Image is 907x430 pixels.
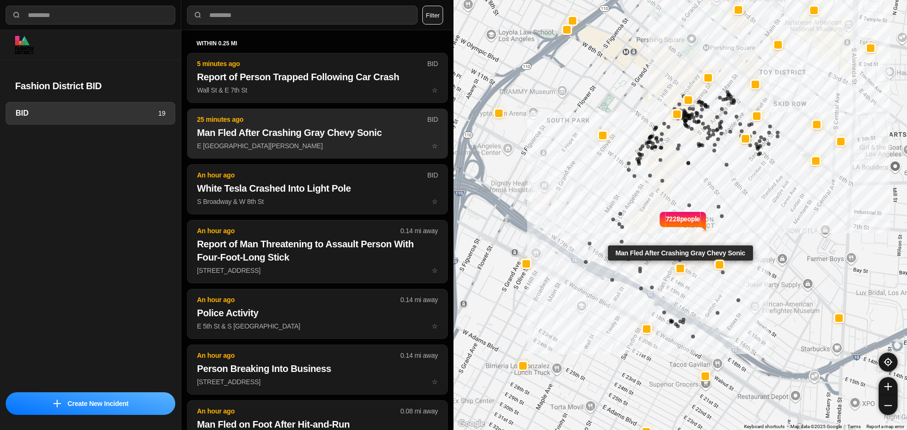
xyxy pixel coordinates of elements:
[401,406,438,416] p: 0.08 mi away
[187,142,448,150] a: 25 minutes agoBIDMan Fled After Crashing Gray Chevy SonicE [GEOGRAPHIC_DATA][PERSON_NAME]star
[866,424,904,429] a: Report a map error
[456,418,487,430] a: Open this area in Google Maps (opens a new window)
[432,322,438,330] span: star
[884,383,892,390] img: zoom-in
[790,424,842,429] span: Map data ©2025 Google
[197,321,438,331] p: E 5th St & S [GEOGRAPHIC_DATA]
[197,182,438,195] h2: White Tesla Crashed Into Light Pole
[401,295,438,304] p: 0.14 mi away
[401,226,438,236] p: 0.14 mi away
[197,40,438,47] h5: within 0.25 mi
[187,164,448,214] button: An hour agoBIDWhite Tesla Crashed Into Light PoleS Broadway & W 8th Ststar
[15,36,34,54] img: logo
[53,400,61,407] img: icon
[16,108,158,119] h3: BID
[187,378,448,386] a: An hour ago0.14 mi awayPerson Breaking Into Business[STREET_ADDRESS]star
[197,362,438,375] h2: Person Breaking Into Business
[197,115,427,124] p: 25 minutes ago
[197,197,438,206] p: S Broadway & W 8th St
[879,396,898,415] button: zoom-out
[432,378,438,386] span: star
[187,197,448,205] a: An hour agoBIDWhite Tesla Crashed Into Light PoleS Broadway & W 8th Ststar
[197,59,427,68] p: 5 minutes ago
[12,10,21,20] img: search
[187,322,448,330] a: An hour ago0.14 mi awayPolice ActivityE 5th St & S [GEOGRAPHIC_DATA]star
[187,220,448,283] button: An hour ago0.14 mi awayReport of Man Threatening to Assault Person With Four-Foot-Long Stick[STRE...
[187,289,448,339] button: An hour ago0.14 mi awayPolice ActivityE 5th St & S [GEOGRAPHIC_DATA]star
[187,345,448,395] button: An hour ago0.14 mi awayPerson Breaking Into Business[STREET_ADDRESS]star
[15,79,166,93] h2: Fashion District BID
[197,306,438,320] h2: Police Activity
[427,115,438,124] p: BID
[884,358,892,366] img: recenter
[187,109,448,159] button: 25 minutes agoBIDMan Fled After Crashing Gray Chevy SonicE [GEOGRAPHIC_DATA][PERSON_NAME]star
[401,351,438,360] p: 0.14 mi away
[197,170,427,180] p: An hour ago
[187,266,448,274] a: An hour ago0.14 mi awayReport of Man Threatening to Assault Person With Four-Foot-Long Stick[STRE...
[432,267,438,274] span: star
[700,211,707,231] img: notch
[879,377,898,396] button: zoom-in
[197,406,401,416] p: An hour ago
[197,141,438,151] p: E [GEOGRAPHIC_DATA][PERSON_NAME]
[197,351,401,360] p: An hour ago
[197,377,438,387] p: [STREET_ADDRESS]
[6,392,175,415] button: iconCreate New Incident
[744,423,785,430] button: Keyboard shortcuts
[197,70,438,84] h2: Report of Person Trapped Following Car Crash
[879,353,898,371] button: recenter
[422,6,443,25] button: Filter
[675,263,685,274] button: Man Fled After Crashing Gray Chevy Sonic
[432,86,438,94] span: star
[197,266,438,275] p: [STREET_ADDRESS]
[456,418,487,430] img: Google
[427,59,438,68] p: BID
[193,10,203,20] img: search
[197,126,438,139] h2: Man Fled After Crashing Gray Chevy Sonic
[197,237,438,264] h2: Report of Man Threatening to Assault Person With Four-Foot-Long Stick
[6,102,175,125] a: BID19
[847,424,861,429] a: Terms (opens in new tab)
[187,86,448,94] a: 5 minutes agoBIDReport of Person Trapped Following Car CrashWall St & E 7th Ststar
[432,142,438,150] span: star
[197,295,401,304] p: An hour ago
[666,214,701,235] p: 7228 people
[659,211,666,231] img: notch
[197,226,401,236] p: An hour ago
[187,53,448,103] button: 5 minutes agoBIDReport of Person Trapped Following Car CrashWall St & E 7th Ststar
[608,245,753,261] div: Man Fled After Crashing Gray Chevy Sonic
[68,399,128,408] p: Create New Incident
[884,402,892,409] img: zoom-out
[197,85,438,95] p: Wall St & E 7th St
[158,109,165,118] p: 19
[427,170,438,180] p: BID
[432,198,438,205] span: star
